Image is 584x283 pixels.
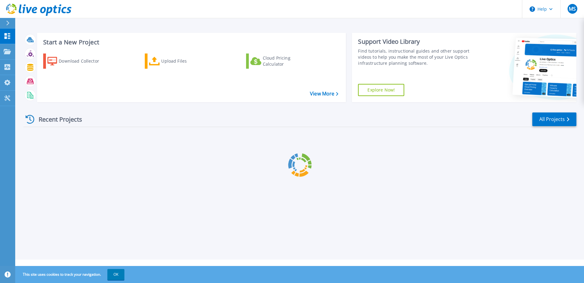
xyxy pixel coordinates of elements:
[59,55,107,67] div: Download Collector
[532,112,576,126] a: All Projects
[43,39,338,46] h3: Start a New Project
[43,53,111,69] a: Download Collector
[246,53,314,69] a: Cloud Pricing Calculator
[310,91,338,97] a: View More
[17,269,124,280] span: This site uses cookies to track your navigation.
[358,48,472,66] div: Find tutorials, instructional guides and other support videos to help you make the most of your L...
[161,55,210,67] div: Upload Files
[263,55,311,67] div: Cloud Pricing Calculator
[107,269,124,280] button: OK
[569,6,576,11] span: MS
[23,112,90,127] div: Recent Projects
[358,84,404,96] a: Explore Now!
[358,38,472,46] div: Support Video Library
[145,53,213,69] a: Upload Files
